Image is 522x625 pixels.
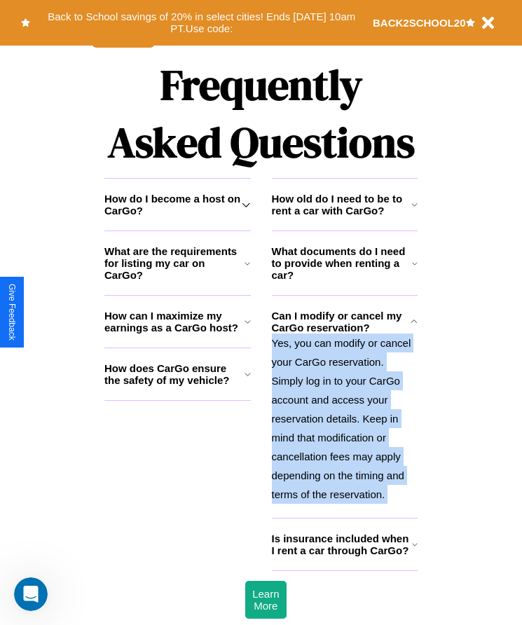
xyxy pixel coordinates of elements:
[14,577,48,611] iframe: Intercom live chat
[245,581,286,619] button: Learn More
[272,533,412,556] h3: Is insurance included when I rent a car through CarGo?
[104,193,242,217] h3: How do I become a host on CarGo?
[104,310,245,334] h3: How can I maximize my earnings as a CarGo host?
[272,193,411,217] h3: How old do I need to be to rent a car with CarGo?
[30,7,373,39] button: Back to School savings of 20% in select cities! Ends [DATE] 10am PT.Use code:
[104,245,245,281] h3: What are the requirements for listing my car on CarGo?
[104,362,245,386] h3: How does CarGo ensure the safety of my vehicle?
[272,334,418,504] p: Yes, you can modify or cancel your CarGo reservation. Simply log in to your CarGo account and acc...
[272,310,411,334] h3: Can I modify or cancel my CarGo reservation?
[373,17,466,29] b: BACK2SCHOOL20
[7,284,17,341] div: Give Feedback
[104,49,418,178] h1: Frequently Asked Questions
[272,245,413,281] h3: What documents do I need to provide when renting a car?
